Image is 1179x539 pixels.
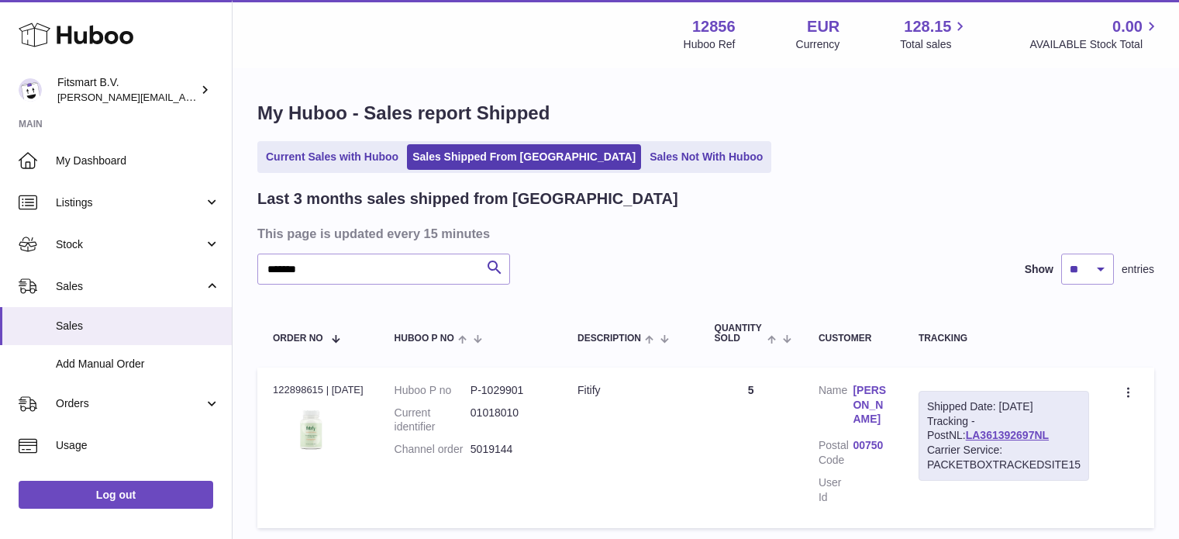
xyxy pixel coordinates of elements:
span: 128.15 [904,16,951,37]
div: Tracking - PostNL: [919,391,1089,481]
h1: My Huboo - Sales report Shipped [257,101,1154,126]
a: [PERSON_NAME] [853,383,887,427]
span: Sales [56,319,220,333]
span: entries [1122,262,1154,277]
span: Orders [56,396,204,411]
dd: P-1029901 [471,383,546,398]
div: Fitsmart B.V. [57,75,197,105]
a: Sales Shipped From [GEOGRAPHIC_DATA] [407,144,641,170]
div: Shipped Date: [DATE] [927,399,1081,414]
span: Huboo P no [395,333,454,344]
a: 128.15 Total sales [900,16,969,52]
strong: 12856 [692,16,736,37]
span: Description [577,333,641,344]
a: Current Sales with Huboo [260,144,404,170]
h3: This page is updated every 15 minutes [257,225,1150,242]
span: Usage [56,438,220,453]
span: Add Manual Order [56,357,220,371]
div: Huboo Ref [684,37,736,52]
a: 0.00 AVAILABLE Stock Total [1029,16,1160,52]
dd: 01018010 [471,406,546,435]
span: My Dashboard [56,154,220,168]
a: Log out [19,481,213,509]
label: Show [1025,262,1053,277]
dt: User Id [819,475,853,505]
span: Total sales [900,37,969,52]
dt: Name [819,383,853,431]
dd: 5019144 [471,442,546,457]
span: Listings [56,195,204,210]
div: Tracking [919,333,1089,344]
strong: EUR [807,16,839,37]
td: 5 [699,368,803,528]
div: Fitify [577,383,684,398]
div: 122898615 | [DATE] [273,383,364,397]
span: 0.00 [1112,16,1143,37]
div: Currency [796,37,840,52]
span: [PERSON_NAME][EMAIL_ADDRESS][DOMAIN_NAME] [57,91,311,103]
div: Customer [819,333,888,344]
a: Sales Not With Huboo [644,144,768,170]
img: jonathan@leaderoo.com [19,78,42,102]
dt: Huboo P no [395,383,471,398]
dt: Channel order [395,442,471,457]
span: Quantity Sold [715,323,764,344]
span: AVAILABLE Stock Total [1029,37,1160,52]
h2: Last 3 months sales shipped from [GEOGRAPHIC_DATA] [257,188,678,209]
dt: Postal Code [819,438,853,468]
span: Order No [273,333,323,344]
dt: Current identifier [395,406,471,435]
span: Sales [56,279,204,294]
div: Carrier Service: PACKETBOXTRACKEDSITE15 [927,443,1081,472]
span: Stock [56,237,204,252]
a: LA361392697NL [966,429,1049,441]
img: 128561739542540.png [273,402,350,457]
a: 00750 [853,438,887,453]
